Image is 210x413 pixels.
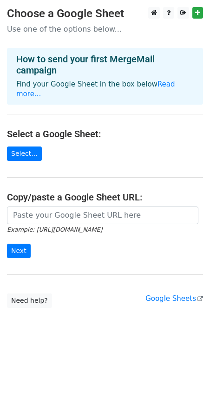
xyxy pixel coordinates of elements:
a: Read more... [16,80,175,98]
h4: Select a Google Sheet: [7,128,203,140]
input: Paste your Google Sheet URL here [7,206,198,224]
h3: Choose a Google Sheet [7,7,203,20]
a: Google Sheets [145,294,203,303]
h4: Copy/paste a Google Sheet URL: [7,192,203,203]
a: Select... [7,147,42,161]
p: Find your Google Sheet in the box below [16,80,194,99]
h4: How to send your first MergeMail campaign [16,53,194,76]
input: Next [7,244,31,258]
a: Need help? [7,293,52,308]
small: Example: [URL][DOMAIN_NAME] [7,226,102,233]
p: Use one of the options below... [7,24,203,34]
